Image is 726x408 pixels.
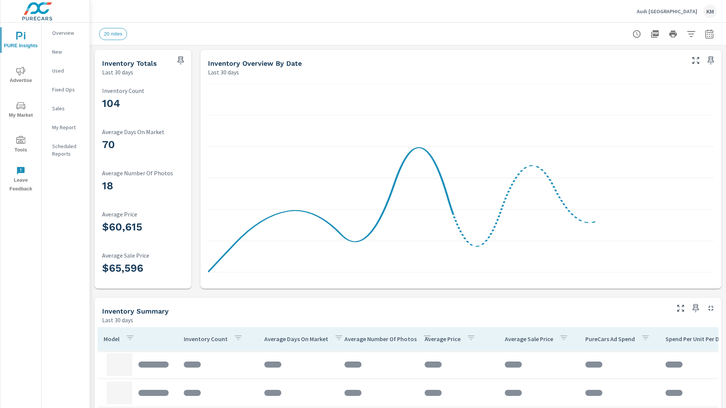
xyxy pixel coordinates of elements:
p: Average Number Of Photos [344,335,417,343]
button: Minimize Widget [705,302,717,314]
p: Audi [GEOGRAPHIC_DATA] [637,8,697,15]
h5: Inventory Summary [102,307,169,315]
h3: 18 [102,179,202,192]
p: Average Sale Price [102,252,202,259]
p: Last 30 days [102,68,133,77]
div: nav menu [0,23,41,196]
h3: 70 [102,138,202,151]
div: Fixed Ops [42,84,90,95]
p: Inventory Count [102,87,202,94]
p: Last 30 days [208,68,239,77]
h3: $60,615 [102,221,202,233]
span: Save this to your personalized report [705,54,717,66]
p: Spend Per Unit Per Day [665,335,726,343]
h3: 104 [102,97,202,110]
p: Average Days On Market [102,128,202,135]
div: Sales [42,103,90,114]
p: PureCars Ad Spend [585,335,635,343]
span: My Market [3,101,39,120]
span: Advertise [3,66,39,85]
span: 20 miles [99,31,127,37]
button: Make Fullscreen [690,54,702,66]
div: Overview [42,27,90,39]
p: Used [52,67,84,74]
button: Apply Filters [684,26,699,42]
p: Fixed Ops [52,86,84,93]
h5: Inventory Overview By Date [208,59,302,67]
p: Average Price [102,211,202,218]
button: Select Date Range [702,26,717,42]
p: Average Price [425,335,461,343]
p: Average Number Of Photos [102,170,202,176]
span: Save this to your personalized report [175,54,187,66]
div: KM [703,5,717,18]
button: "Export Report to PDF" [647,26,662,42]
span: PURE Insights [3,32,39,50]
p: Overview [52,29,84,37]
p: Last 30 days [102,315,133,325]
button: Print Report [665,26,681,42]
p: Sales [52,105,84,112]
p: Average Days On Market [264,335,328,343]
p: Model [104,335,119,343]
div: New [42,46,90,57]
span: Tools [3,136,39,155]
span: Leave Feedback [3,166,39,193]
p: My Report [52,124,84,131]
div: Used [42,65,90,76]
p: New [52,48,84,56]
button: Make Fullscreen [675,302,687,314]
p: Average Sale Price [505,335,553,343]
p: Scheduled Reports [52,142,84,158]
div: Scheduled Reports [42,141,90,159]
div: My Report [42,122,90,133]
h5: Inventory Totals [102,59,157,67]
h3: $65,596 [102,262,202,275]
span: Save this to your personalized report [690,302,702,314]
p: Inventory Count [184,335,228,343]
